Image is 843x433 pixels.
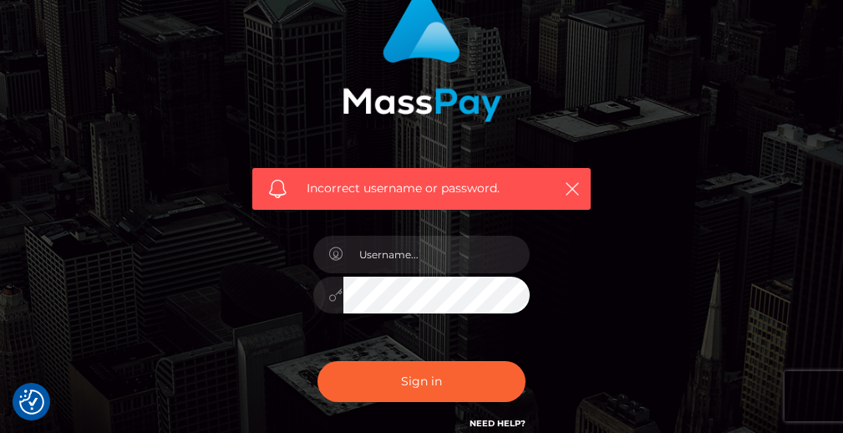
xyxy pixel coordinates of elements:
[470,418,526,429] a: Need Help?
[317,361,526,402] button: Sign in
[19,390,44,415] img: Revisit consent button
[19,390,44,415] button: Consent Preferences
[307,180,545,197] span: Incorrect username or password.
[343,236,531,273] input: Username...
